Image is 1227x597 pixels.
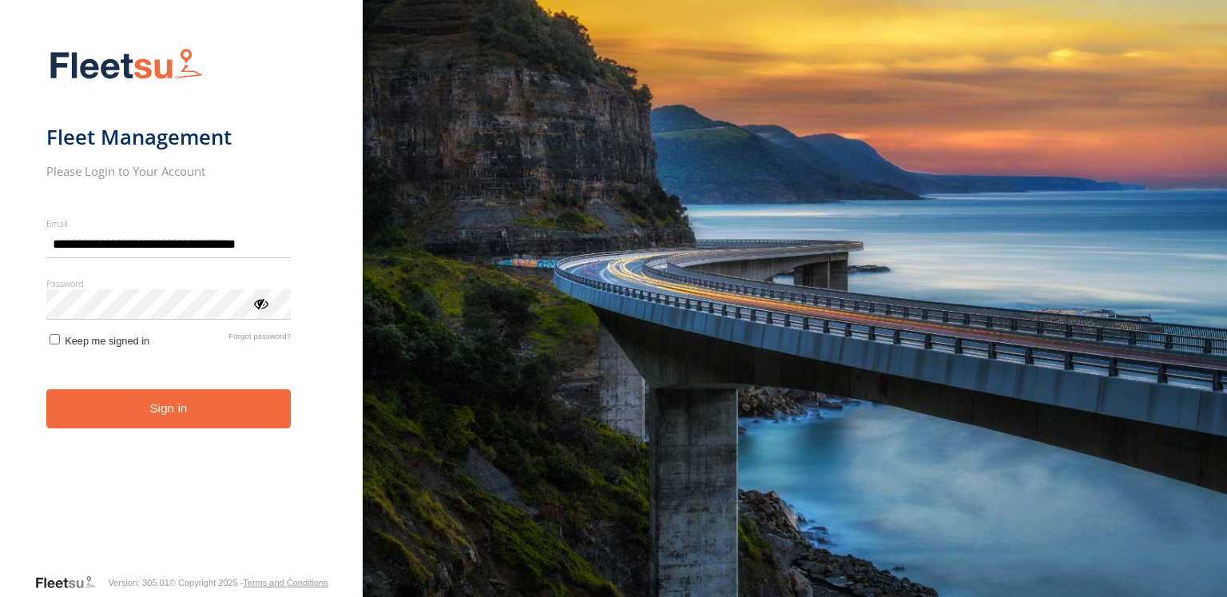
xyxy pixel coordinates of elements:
[46,217,292,229] label: Email
[34,575,108,591] a: Visit our Website
[169,578,328,587] div: © Copyright 2025 -
[65,335,149,347] span: Keep me signed in
[46,389,292,428] button: Sign in
[243,578,328,587] a: Terms and Conditions
[50,334,60,344] input: Keep me signed in
[46,45,206,86] img: Fleetsu
[228,332,291,347] a: Forgot password?
[46,38,317,573] form: main
[46,163,292,179] h2: Please Login to Your Account
[46,124,292,150] h1: Fleet Management
[252,295,268,311] div: ViewPassword
[108,578,169,587] div: Version: 305.01
[46,277,292,289] label: Password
